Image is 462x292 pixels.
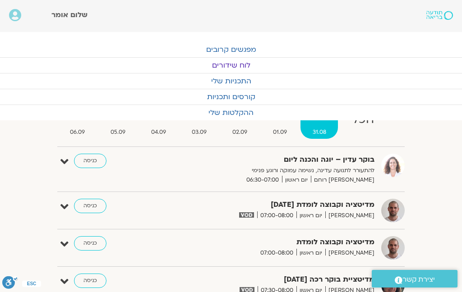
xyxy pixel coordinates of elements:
[340,103,386,139] a: הכל
[372,270,457,287] a: יצירת קשר
[180,199,374,211] strong: מדיטציה וקבוצה לומדת [DATE]
[180,166,374,175] p: להתעורר לתנועה עדינה, נשימה עמוקה ורוגע פנימי
[300,128,338,137] span: 31.08
[180,236,374,248] strong: מדיטציה וקבוצה לומדת
[325,211,374,220] span: [PERSON_NAME]
[221,103,259,139] a: ג02.09
[243,175,282,185] span: 06:30-07:00
[74,154,106,168] a: כניסה
[296,211,325,220] span: יום ראשון
[74,199,106,213] a: כניסה
[99,103,138,139] a: ו05.09
[74,274,106,288] a: כניסה
[58,128,97,137] span: 06.09
[325,248,374,258] span: [PERSON_NAME]
[261,103,299,139] a: ב01.09
[58,103,97,139] a: ש06.09
[239,212,254,218] img: vodicon
[257,248,296,258] span: 07:00-08:00
[180,154,374,166] strong: בוקר עדין – יוגה והכנה ליום
[139,128,178,137] span: 04.09
[402,274,435,286] span: יצירת קשר
[180,103,219,139] a: ד03.09
[300,103,338,139] a: א31.08
[51,10,88,20] span: שלום אומר
[221,128,259,137] span: 02.09
[139,103,178,139] a: ה04.09
[99,128,138,137] span: 05.09
[311,175,374,185] span: [PERSON_NAME] רוחם
[257,211,296,220] span: 07:00-08:00
[74,236,106,251] a: כניסה
[296,248,325,258] span: יום ראשון
[180,274,374,286] strong: מדיטציית בוקר רכה [DATE]
[261,128,299,137] span: 01.09
[180,128,219,137] span: 03.09
[282,175,311,185] span: יום ראשון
